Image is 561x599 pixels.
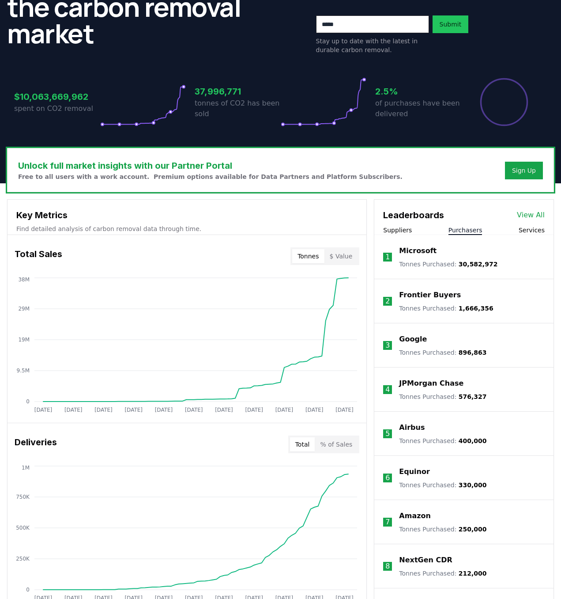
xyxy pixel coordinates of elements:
[16,209,358,222] h3: Key Metrics
[505,162,543,179] button: Sign Up
[324,249,358,263] button: $ Value
[433,15,469,33] button: Submit
[155,407,173,413] tspan: [DATE]
[15,436,57,453] h3: Deliveries
[517,210,545,220] a: View All
[22,465,30,471] tspan: 1M
[385,561,390,572] p: 8
[459,526,487,533] span: 250,000
[316,37,429,54] p: Stay up to date with the latest in durable carbon removal.
[34,407,53,413] tspan: [DATE]
[399,511,431,521] a: Amazon
[195,85,281,98] h3: 37,996,771
[15,247,62,265] h3: Total Sales
[399,525,486,534] p: Tonnes Purchased :
[399,378,463,389] a: JPMorgan Chase
[399,246,437,256] a: Microsoft
[399,466,430,477] a: Equinor
[16,556,30,562] tspan: 250K
[459,305,493,312] span: 1,666,356
[18,159,403,172] h3: Unlock full market insights with our Partner Portal
[399,260,497,269] p: Tonnes Purchased :
[385,473,390,483] p: 6
[448,226,482,235] button: Purchasers
[459,481,487,489] span: 330,000
[335,407,354,413] tspan: [DATE]
[459,570,487,577] span: 212,000
[17,368,30,374] tspan: 9.5M
[459,393,487,400] span: 576,327
[479,77,529,127] div: Percentage of sales delivered
[16,224,358,233] p: Find detailed analysis of carbon removal data through time.
[18,172,403,181] p: Free to all users with a work account. Premium options available for Data Partners and Platform S...
[305,407,324,413] tspan: [DATE]
[185,407,203,413] tspan: [DATE]
[385,340,390,351] p: 3
[195,98,281,119] p: tonnes of CO2 has been sold
[26,587,30,593] tspan: 0
[399,481,486,489] p: Tonnes Purchased :
[14,103,100,114] p: spent on CO2 removal
[215,407,233,413] tspan: [DATE]
[14,90,100,103] h3: $10,063,669,962
[385,428,390,439] p: 5
[399,334,427,345] a: Google
[64,407,83,413] tspan: [DATE]
[26,398,30,405] tspan: 0
[512,166,536,175] a: Sign Up
[275,407,294,413] tspan: [DATE]
[383,226,412,235] button: Suppliers
[399,348,486,357] p: Tonnes Purchased :
[375,85,461,98] h3: 2.5%
[385,384,390,395] p: 4
[94,407,113,413] tspan: [DATE]
[399,555,452,565] a: NextGen CDR
[16,525,30,531] tspan: 500K
[18,277,30,283] tspan: 38M
[399,422,425,433] a: Airbus
[18,306,30,312] tspan: 29M
[383,209,444,222] h3: Leaderboards
[385,296,390,307] p: 2
[459,349,487,356] span: 896,863
[315,437,358,451] button: % of Sales
[459,261,498,268] span: 30,582,972
[399,304,493,313] p: Tonnes Purchased :
[16,494,30,500] tspan: 750K
[385,252,390,262] p: 1
[245,407,263,413] tspan: [DATE]
[375,98,461,119] p: of purchases have been delivered
[18,337,30,343] tspan: 19M
[124,407,143,413] tspan: [DATE]
[292,249,324,263] button: Tonnes
[290,437,315,451] button: Total
[459,437,487,444] span: 400,000
[399,436,486,445] p: Tonnes Purchased :
[399,569,486,578] p: Tonnes Purchased :
[519,226,545,235] button: Services
[399,290,461,300] a: Frontier Buyers
[399,392,486,401] p: Tonnes Purchased :
[385,517,390,527] p: 7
